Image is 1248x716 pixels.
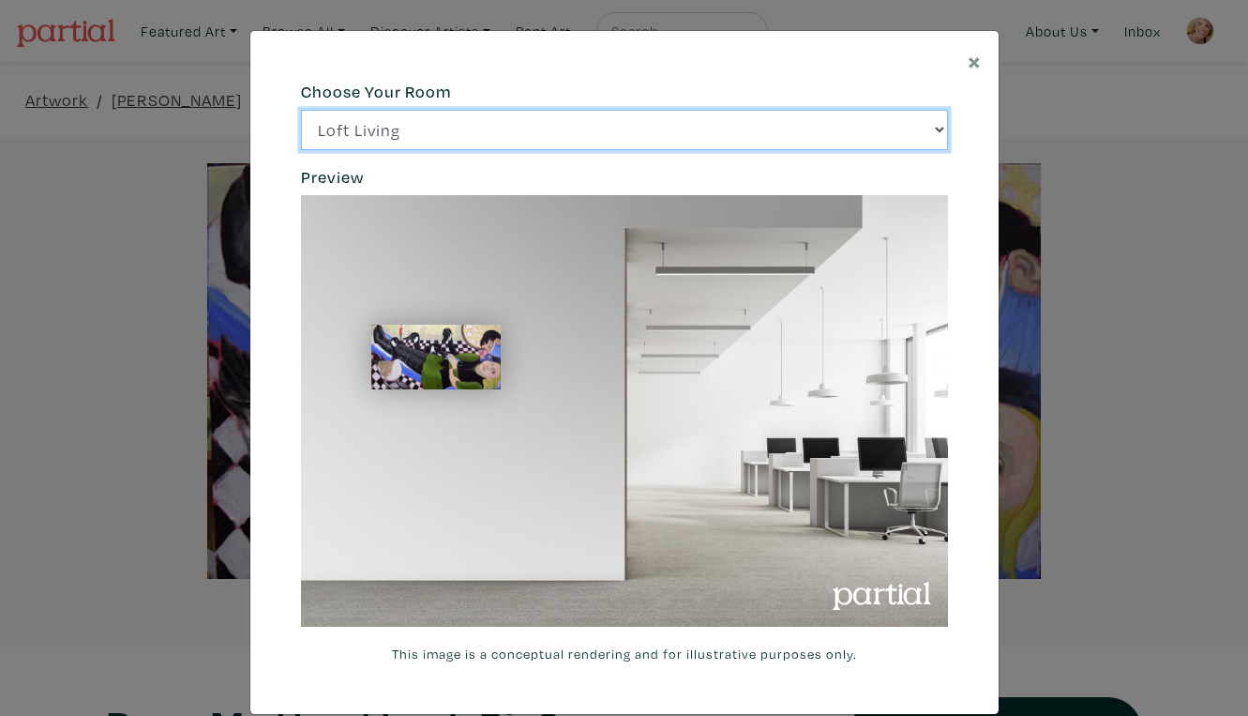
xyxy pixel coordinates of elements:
small: This image is a conceptual rendering and for illustrative purposes only. [301,644,948,664]
span: × [968,44,982,77]
button: Close [951,31,999,90]
img: phpThumb.php [301,195,948,627]
img: phpThumb.php [371,325,501,389]
h6: Choose Your Room [301,82,948,102]
h6: Preview [301,167,948,188]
